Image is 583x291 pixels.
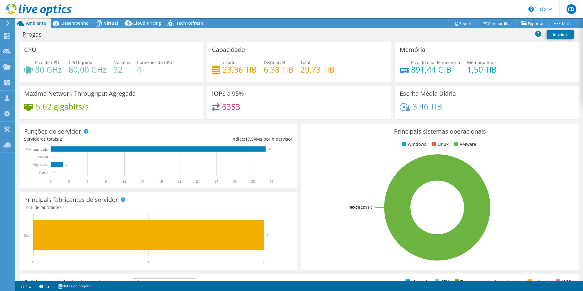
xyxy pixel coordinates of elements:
text: VM convidada [26,147,48,152]
h4: Total de fabricantes: [24,204,292,211]
text: 35 [269,148,272,151]
span: Memória total [467,59,496,65]
span: IOPS [133,279,196,286]
h4: 6353 [222,103,240,110]
text: 30 [233,179,237,184]
text: 18 [159,179,163,184]
text: 3 [68,179,70,184]
text: 2 [263,260,265,264]
a: Compartilhar [478,19,517,28]
h4: 80,00 GHz [69,66,106,73]
h3: Escrita Média Diária [400,90,456,97]
text: 24 [196,179,200,184]
li: CPU [434,278,449,285]
h3: Funções do servidor [24,128,81,135]
span: Ambiente [26,20,46,26]
li: Taxa de transferência de rede [453,278,522,285]
span: 1 [63,204,65,210]
li: IOPS [554,278,571,285]
a: Reports [449,19,478,28]
span: Total [300,59,310,65]
text: 2 [66,163,67,166]
h4: 23,36 TiB [223,66,257,73]
text: 1 [148,260,149,264]
li: VMware [452,141,476,148]
tspan: Físico [39,170,48,174]
tspan: ESXi 8.0 [360,205,372,210]
div: Índice: VMs por hipervisor [158,136,292,142]
h4: 5,62 gigabits/s [36,103,89,110]
h4: 1,50 TiB [467,66,497,73]
text: 2 [267,233,269,237]
span: Tech Refresh [176,20,203,26]
svg: \n [528,6,534,12]
span: Pico de CPU [35,59,59,65]
li: Memória [404,278,430,285]
tspan: 100.0% [349,205,360,210]
h3: CPU [24,46,36,53]
span: CPU líquida [69,59,92,65]
li: Linux [430,141,449,148]
text: 9 [105,179,107,184]
h4: 32 [113,66,130,73]
span: 2 [59,136,62,142]
h4: 3,46 TiB [413,103,442,110]
span: Desempenho [61,20,89,26]
text: Hipervisor [32,163,48,167]
text: 27 [215,179,218,184]
text: 12 [123,179,126,184]
text: 0 [50,179,52,184]
text: 21 [178,179,181,184]
li: Latência [526,278,550,285]
h3: Maxima Network Throughput Agregada [24,90,136,97]
text: 36 [270,179,274,184]
text: 6 [87,179,88,184]
h4: 80 GHz [35,66,62,73]
h3: Principais fabricantes de servidor [24,196,118,203]
a: Mais [548,19,575,28]
h3: Memória [400,46,425,53]
a: 1 [16,282,35,290]
span: Cloud Pricing [133,20,161,26]
text: 0 [32,260,34,264]
h1: Progas [20,31,51,38]
text: Virtual [38,155,48,159]
a: Exportar [517,19,549,28]
h3: Principais sistemas operacionais [306,128,574,135]
span: Virtual [104,20,118,26]
a: Notas do projeto [54,282,95,290]
text: 15 [141,179,145,184]
span: Núcleos [113,59,130,65]
h4: 6,38 TiB [264,66,293,73]
span: Conexões da CPU [137,59,172,65]
span: 17.5 [245,136,254,142]
h4: 891,44 GiB [411,66,460,73]
text: Dell [24,233,30,238]
text: 0 [54,171,55,174]
div: Servidores totais: [24,136,158,142]
h3: Capacidade [212,46,245,53]
a: Imprimir [547,30,574,39]
text: 0 [54,156,55,159]
span: CD [567,4,576,14]
a: 2 [35,282,54,290]
text: 33 [251,179,255,184]
span: Disponível [264,59,285,65]
span: Usado [223,59,235,65]
h4: 4 [137,66,172,73]
h3: IOPS a 95% [212,90,244,97]
span: Pico do uso de memória [411,59,460,65]
h4: 29,73 TiB [300,66,334,73]
li: Windows [400,141,426,148]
